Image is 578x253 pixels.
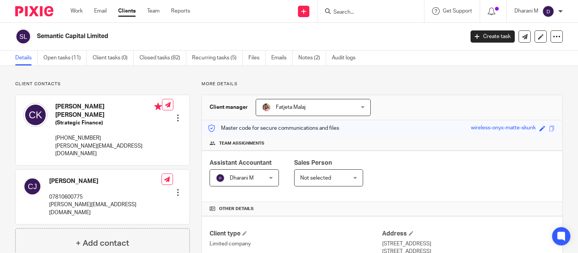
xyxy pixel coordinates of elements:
[210,160,272,166] span: Assistant Accountant
[15,6,53,16] img: Pixie
[15,81,190,87] p: Client contacts
[70,7,83,15] a: Work
[276,105,306,110] span: Fatjeta Malaj
[471,30,515,43] a: Create task
[23,103,48,127] img: svg%3E
[15,29,31,45] img: svg%3E
[55,134,162,142] p: [PHONE_NUMBER]
[332,51,361,65] a: Audit logs
[294,160,332,166] span: Sales Person
[192,51,243,65] a: Recurring tasks (5)
[49,201,162,216] p: [PERSON_NAME][EMAIL_ADDRESS][DOMAIN_NAME]
[333,9,401,16] input: Search
[15,51,38,65] a: Details
[298,51,326,65] a: Notes (2)
[147,7,160,15] a: Team
[154,103,162,110] i: Primary
[216,173,225,183] img: svg%3E
[382,240,555,248] p: [STREET_ADDRESS]
[23,177,42,196] img: svg%3E
[514,7,538,15] p: Dharani M
[55,142,162,158] p: [PERSON_NAME][EMAIL_ADDRESS][DOMAIN_NAME]
[139,51,186,65] a: Closed tasks (82)
[300,175,331,181] span: Not selected
[118,7,136,15] a: Clients
[49,193,162,201] p: 07810600775
[210,240,382,248] p: Limited company
[262,103,271,112] img: MicrosoftTeams-image%20(5).png
[230,175,254,181] span: Dharani M
[542,5,554,18] img: svg%3E
[208,124,339,132] p: Master code for secure communications and files
[210,230,382,238] h4: Client type
[171,7,190,15] a: Reports
[55,119,162,127] h5: (Strategic Finance)
[37,32,375,40] h2: Semantic Capital Limited
[219,206,254,212] span: Other details
[382,230,555,238] h4: Address
[76,237,129,249] h4: + Add contact
[94,7,107,15] a: Email
[93,51,134,65] a: Client tasks (0)
[210,103,248,111] h3: Client manager
[471,124,536,133] div: wireless-onyx-matte-skunk
[49,177,162,185] h4: [PERSON_NAME]
[202,81,563,87] p: More details
[219,140,264,146] span: Team assignments
[443,8,472,14] span: Get Support
[271,51,293,65] a: Emails
[55,103,162,119] h4: [PERSON_NAME] [PERSON_NAME]
[248,51,266,65] a: Files
[43,51,87,65] a: Open tasks (11)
